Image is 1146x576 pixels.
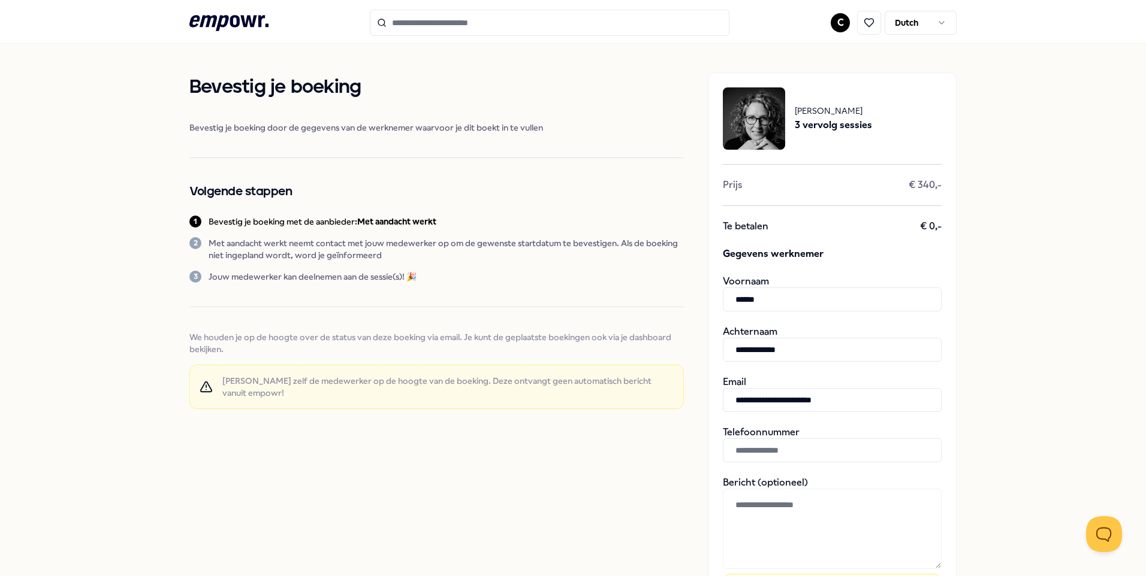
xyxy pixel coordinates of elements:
[723,179,742,191] span: Prijs
[831,13,850,32] button: C
[189,331,684,355] span: We houden je op de hoogte over de status van deze boeking via email. Je kunt de geplaatste boekin...
[209,271,417,283] p: Jouw medewerker kan deelnemen aan de sessie(s)! 🎉
[723,326,942,362] div: Achternaam
[920,220,942,232] span: € 0,-
[723,220,768,232] span: Te betalen
[723,426,942,462] div: Telefoonnummer
[189,237,201,249] div: 2
[795,104,872,117] span: [PERSON_NAME]
[189,122,684,134] span: Bevestig je boeking door de gegevens van de werknemer waarvoor je dit boekt in te vullen
[357,217,436,226] b: Met aandacht werkt
[209,237,684,261] p: Met aandacht werkt neemt contact met jouw medewerker op om de gewenste startdatum te bevestigen. ...
[909,179,942,191] span: € 340,-
[370,10,729,36] input: Search for products, categories or subcategories
[189,271,201,283] div: 3
[723,275,942,311] div: Voornaam
[795,117,872,133] span: 3 vervolg sessies
[189,182,684,201] h2: Volgende stappen
[723,87,785,150] img: package image
[222,375,674,399] span: [PERSON_NAME] zelf de medewerker op de hoogte van de boeking. Deze ontvangt geen automatisch beri...
[209,216,436,228] p: Bevestig je boeking met de aanbieder:
[189,216,201,228] div: 1
[189,72,684,102] h1: Bevestig je boeking
[1086,516,1122,552] iframe: Help Scout Beacon - Open
[723,247,942,261] span: Gegevens werknemer
[723,376,942,412] div: Email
